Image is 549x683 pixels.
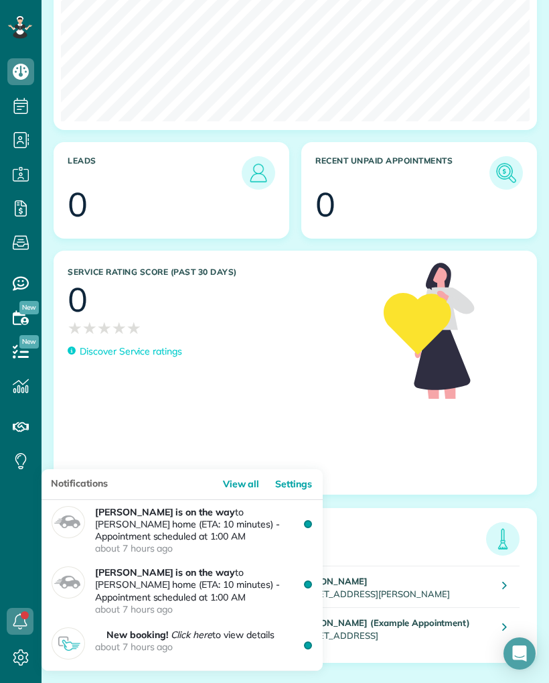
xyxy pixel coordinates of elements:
h3: Notifications [42,469,154,498]
time: about 7 hours ago [95,542,309,554]
p: to [PERSON_NAME] home (ETA: 10 minutes) - Appointment scheduled at 1:00 AM [95,566,313,615]
time: about 7 hours ago [95,641,309,653]
img: new_booking-6a8af1870cdd45507f6d77ebc86f5d0a853ee7754478b590b929243bb8ac3c8d.png [52,627,85,660]
span: New [19,301,39,314]
span: ★ [68,316,82,340]
a: Discover Service ratings [68,345,182,359]
span: ★ [97,316,112,340]
h3: Leads [68,156,242,190]
span: New [19,335,39,349]
div: Open Intercom Messenger [503,637,536,670]
div: 0 [68,283,88,316]
img: new_omw_event-5dc65e95efc05aac5481d8097b9b79a65d7bc99ff31dfc16a3dfb085b1f8eb7c.png [52,506,85,538]
h3: Recent unpaid appointments [315,156,489,190]
img: icon_unpaid_appointments-47b8ce3997adf2238b356f14209ab4cced10bd1f174958f3ca8f1d0dd7fffeee.png [493,160,520,186]
a: Settings [272,469,323,499]
span: ★ [82,316,97,340]
time: about 7 hours ago [95,603,309,615]
strong: [PERSON_NAME] (Example Appointment) [295,617,471,628]
img: icon_leads-1bed01f49abd5b7fead27621c3d59655bb73ed531f8eeb49469d10e621d6b896.png [245,160,272,186]
div: 0 [68,188,88,221]
p: to view details [95,627,313,653]
strong: [PERSON_NAME] is on the way [95,506,235,518]
td: [STREET_ADDRESS][PERSON_NAME] [291,566,493,608]
strong: New booking! [106,629,168,641]
a: View all [220,469,270,499]
em: Click here [171,629,213,641]
p: to [PERSON_NAME] home (ETA: 10 minutes) - Appointment scheduled at 1:00 AM [95,506,313,555]
strong: [PERSON_NAME] [295,576,368,586]
span: ★ [127,316,141,340]
img: icon_todays_appointments-901f7ab196bb0bea1936b74009e4eb5ffbc2d2711fa7634e0d609ed5ef32b18b.png [489,525,516,552]
h3: Service Rating score (past 30 days) [68,267,370,277]
p: Discover Service ratings [80,345,182,359]
a: New booking! Click hereto view detailsabout 7 hours ago [42,621,323,671]
strong: [PERSON_NAME] is on the way [95,566,235,578]
td: [STREET_ADDRESS] [291,608,493,649]
span: ★ [112,316,127,340]
img: new_omw_event-5dc65e95efc05aac5481d8097b9b79a65d7bc99ff31dfc16a3dfb085b1f8eb7c.png [52,566,85,599]
div: 0 [315,188,335,221]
